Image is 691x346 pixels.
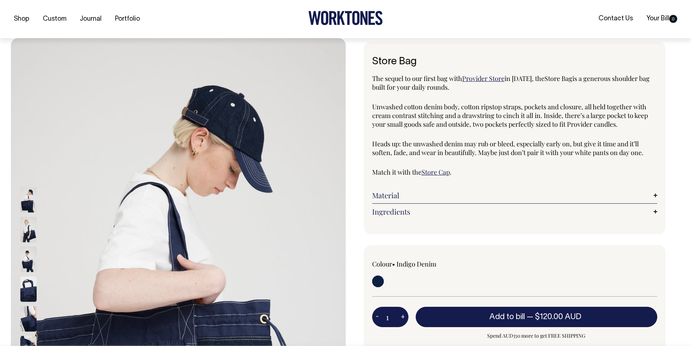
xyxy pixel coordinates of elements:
span: 0 [669,15,677,23]
a: Custom [40,13,69,25]
img: indigo-denim [20,247,37,272]
div: Colour [372,260,486,268]
img: indigo-denim [20,187,37,213]
a: Provider Store [462,74,505,83]
label: Indigo Denim [396,260,436,268]
span: • [392,260,395,268]
img: indigo-denim [20,277,37,302]
span: Unwashed cotton denim body, cotton ripstop straps, pockets and closure, all held together with cr... [372,102,648,129]
span: Store Bag [544,74,572,83]
button: + [397,310,408,324]
span: is a generous shoulder bag built for your daily rounds. [372,74,650,91]
span: in [DATE], the [505,74,544,83]
span: The sequel to our first bag with [372,74,462,83]
h1: Store Bag [372,56,658,68]
a: Journal [77,13,104,25]
span: Heads up: the unwashed denim may rub or bleed, especially early on, but give it time and it’ll so... [372,139,643,157]
span: $120.00 AUD [535,313,581,321]
button: Add to bill —$120.00 AUD [416,307,658,327]
button: - [372,310,382,324]
a: Material [372,191,658,200]
span: — [527,313,583,321]
a: Ingredients [372,207,658,216]
a: Shop [11,13,32,25]
a: Store Cap [421,168,450,176]
img: indigo-denim [20,306,37,332]
span: Spend AUD350 more to get FREE SHIPPING [416,331,658,340]
span: Add to bill [489,313,525,321]
a: Contact Us [596,13,636,25]
a: Your Bill0 [643,13,680,25]
a: Portfolio [112,13,143,25]
img: indigo-denim [20,217,37,243]
span: Match it with the . [372,168,452,176]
